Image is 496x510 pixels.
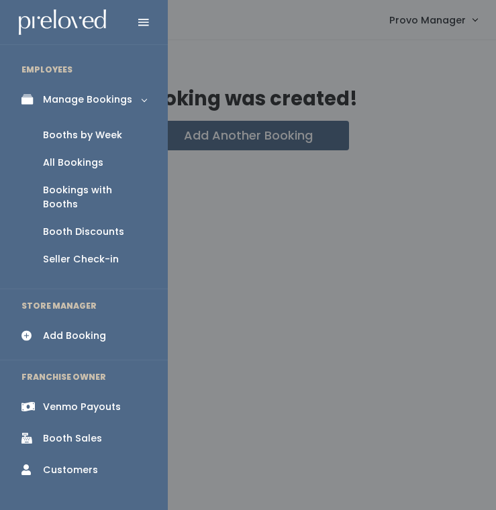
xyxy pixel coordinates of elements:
div: Booth Discounts [43,225,124,239]
div: Venmo Payouts [43,400,121,414]
div: Booths by Week [43,128,122,142]
div: Seller Check-in [43,252,119,266]
div: Add Booking [43,329,106,343]
img: preloved logo [19,9,106,36]
div: Booth Sales [43,431,102,446]
div: Bookings with Booths [43,183,146,211]
div: All Bookings [43,156,103,170]
div: Customers [43,463,98,477]
div: Manage Bookings [43,93,132,107]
